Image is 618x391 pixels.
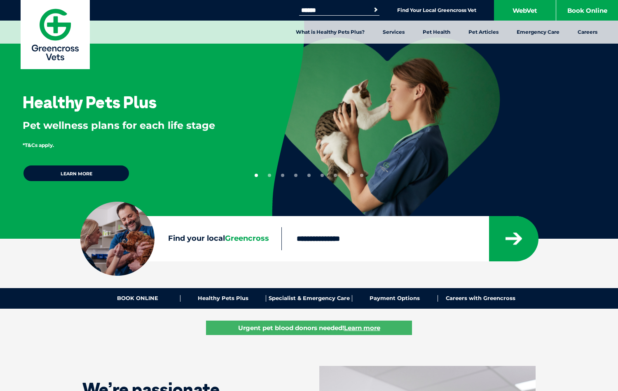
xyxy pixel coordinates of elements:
label: Find your local [80,233,281,245]
span: Greencross [225,234,269,243]
a: Urgent pet blood donors needed!Learn more [206,321,412,335]
button: 4 of 9 [294,174,297,177]
a: Payment Options [352,295,438,302]
button: 7 of 9 [334,174,337,177]
a: BOOK ONLINE [95,295,180,302]
a: Learn more [23,165,130,182]
span: *T&Cs apply. [23,142,54,148]
button: 2 of 9 [268,174,271,177]
button: 3 of 9 [281,174,284,177]
a: Careers [569,21,606,44]
a: What is Healthy Pets Plus? [287,21,374,44]
a: Emergency Care [508,21,569,44]
button: 6 of 9 [321,174,324,177]
a: Find Your Local Greencross Vet [397,7,476,14]
button: Search [372,6,380,14]
h3: Healthy Pets Plus [23,94,157,110]
button: 1 of 9 [255,174,258,177]
a: Pet Articles [459,21,508,44]
a: Careers with Greencross [438,295,523,302]
button: 8 of 9 [347,174,350,177]
a: Pet Health [414,21,459,44]
a: Healthy Pets Plus [180,295,266,302]
a: Specialist & Emergency Care [266,295,352,302]
u: Learn more [344,324,380,332]
p: Pet wellness plans for each life stage [23,119,245,133]
button: 9 of 9 [360,174,363,177]
button: 5 of 9 [307,174,311,177]
a: Services [374,21,414,44]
